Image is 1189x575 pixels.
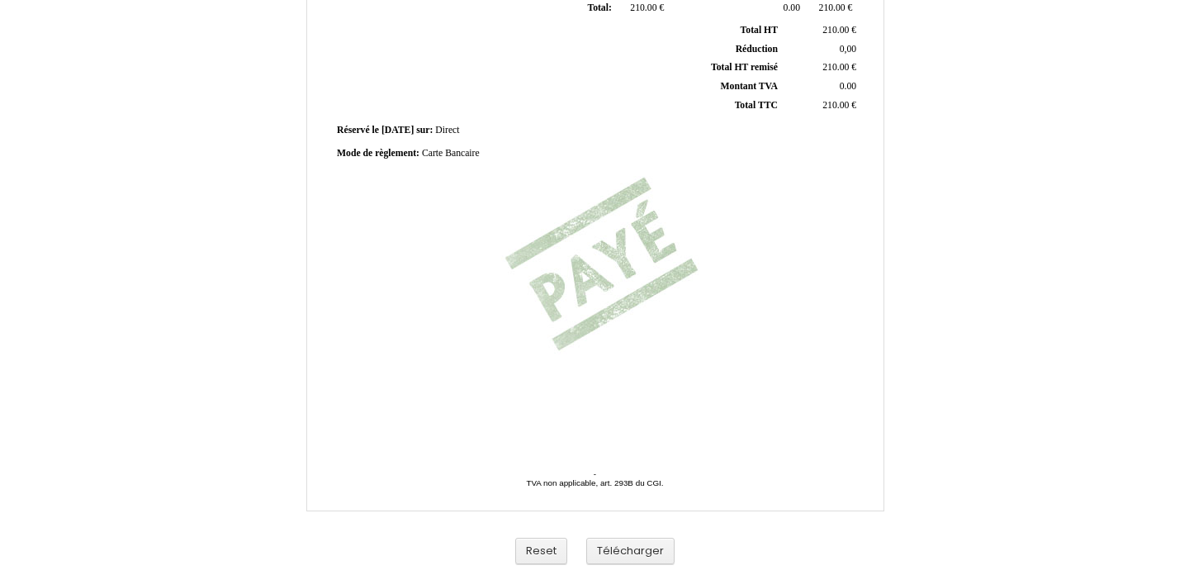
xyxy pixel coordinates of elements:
[630,2,656,13] span: 210.00
[822,100,849,111] span: 210.00
[822,25,849,36] span: 210.00
[840,81,856,92] span: 0.00
[781,96,860,115] td: €
[416,125,433,135] span: sur:
[735,100,778,111] span: Total TTC
[586,538,675,565] button: Télécharger
[435,125,459,135] span: Direct
[819,2,846,13] span: 210.00
[736,44,778,55] span: Réduction
[721,81,778,92] span: Montant TVA
[515,538,567,565] button: Reset
[587,2,611,13] span: Total:
[840,44,856,55] span: 0,00
[337,148,419,159] span: Mode de règlement:
[711,62,778,73] span: Total HT remisé
[781,59,860,78] td: €
[822,62,849,73] span: 210.00
[781,21,860,40] td: €
[422,148,480,159] span: Carte Bancaire
[594,469,596,478] span: -
[741,25,778,36] span: Total HT
[381,125,414,135] span: [DATE]
[337,125,379,135] span: Réservé le
[526,478,663,487] span: TVA non applicable, art. 293B du CGI.
[784,2,800,13] span: 0.00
